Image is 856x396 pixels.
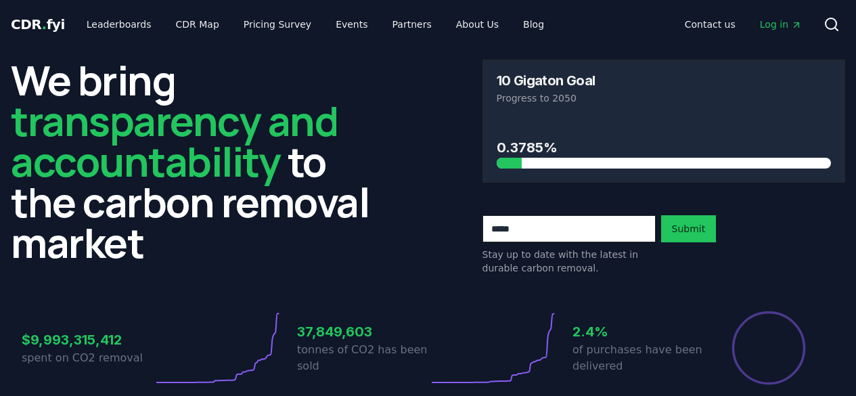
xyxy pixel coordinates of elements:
[11,15,65,34] a: CDR.fyi
[165,12,230,37] a: CDR Map
[382,12,443,37] a: Partners
[674,12,813,37] nav: Main
[76,12,555,37] nav: Main
[731,310,807,386] div: Percentage of sales delivered
[760,18,802,31] span: Log in
[482,248,656,275] p: Stay up to date with the latest in durable carbon removal.
[661,215,717,242] button: Submit
[497,91,832,105] p: Progress to 2050
[233,12,322,37] a: Pricing Survey
[572,322,704,342] h3: 2.4%
[11,16,65,32] span: CDR fyi
[674,12,746,37] a: Contact us
[22,330,153,350] h3: $9,993,315,412
[749,12,813,37] a: Log in
[512,12,555,37] a: Blog
[497,74,595,87] h3: 10 Gigaton Goal
[11,60,374,263] h2: We bring to the carbon removal market
[297,322,428,342] h3: 37,849,603
[497,137,832,158] h3: 0.3785%
[445,12,510,37] a: About Us
[11,93,338,189] span: transparency and accountability
[76,12,162,37] a: Leaderboards
[22,350,153,366] p: spent on CO2 removal
[572,342,704,374] p: of purchases have been delivered
[325,12,378,37] a: Events
[297,342,428,374] p: tonnes of CO2 has been sold
[42,16,47,32] span: .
